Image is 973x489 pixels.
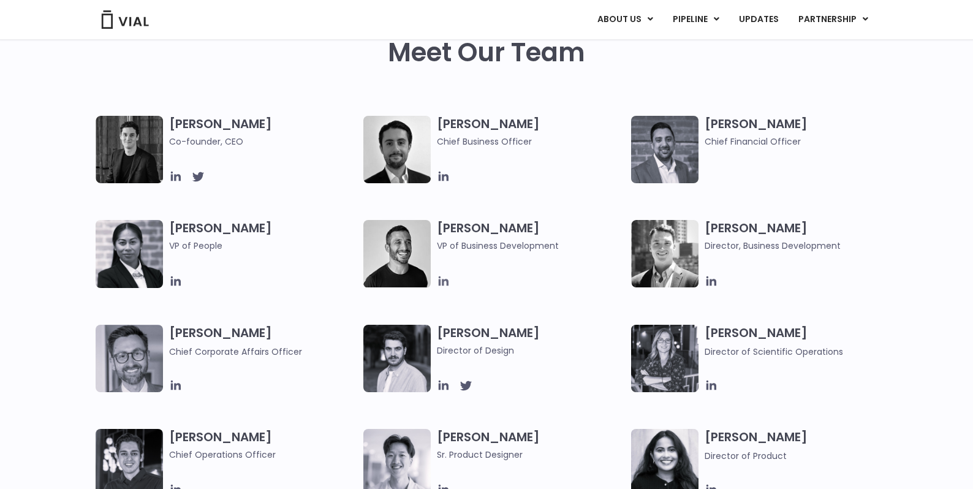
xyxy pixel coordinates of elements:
h3: [PERSON_NAME] [437,116,625,148]
h3: [PERSON_NAME] [437,220,625,252]
span: Chief Corporate Affairs Officer [169,346,302,358]
img: Vial Logo [100,10,150,29]
h3: [PERSON_NAME] [169,220,357,270]
span: Director of Design [437,344,625,357]
span: Chief Operations Officer [169,448,357,461]
h3: [PERSON_NAME] [705,220,893,252]
img: A black and white photo of a smiling man in a suit at ARVO 2023. [631,220,699,287]
h3: [PERSON_NAME] [169,429,357,461]
h2: Meet Our Team [388,38,585,67]
img: Paolo-M [96,325,163,392]
h3: [PERSON_NAME] [437,429,625,461]
h3: [PERSON_NAME] [169,116,357,148]
span: Director of Product [705,450,787,462]
h3: [PERSON_NAME] [705,116,893,148]
span: Director, Business Development [705,239,893,252]
span: Sr. Product Designer [437,448,625,461]
h3: [PERSON_NAME] [705,325,893,358]
h3: [PERSON_NAME] [705,429,893,463]
img: Headshot of smiling man named Samir [631,116,699,183]
a: PARTNERSHIPMenu Toggle [789,9,878,30]
span: Co-founder, CEO [169,135,357,148]
a: UPDATES [729,9,788,30]
img: Headshot of smiling woman named Sarah [631,325,699,392]
img: A black and white photo of a man in a suit holding a vial. [363,116,431,183]
img: A black and white photo of a man in a suit attending a Summit. [96,116,163,183]
a: ABOUT USMenu Toggle [588,9,662,30]
span: VP of Business Development [437,239,625,252]
span: VP of People [169,239,357,252]
span: Chief Financial Officer [705,135,893,148]
span: Chief Business Officer [437,135,625,148]
img: Catie [96,220,163,288]
h3: [PERSON_NAME] [437,325,625,357]
span: Director of Scientific Operations [705,346,843,358]
img: A black and white photo of a man smiling. [363,220,431,287]
h3: [PERSON_NAME] [169,325,357,358]
img: Headshot of smiling man named Albert [363,325,431,392]
a: PIPELINEMenu Toggle [663,9,729,30]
